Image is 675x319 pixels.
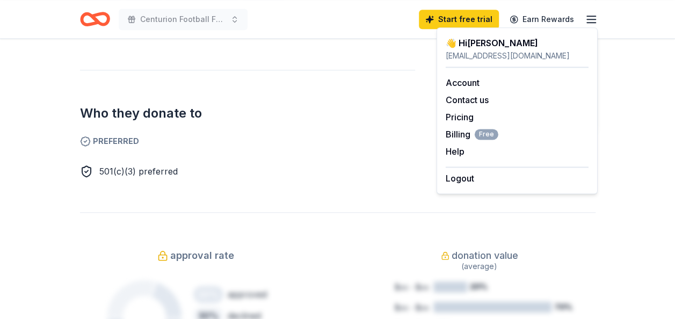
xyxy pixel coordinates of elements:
div: 20 % [193,286,223,303]
button: BillingFree [446,128,498,141]
button: Centurion Football Fundraiser [119,9,248,30]
span: Billing [446,128,498,141]
div: 👋 Hi [PERSON_NAME] [446,37,589,49]
h2: Who they donate to [80,105,415,122]
tspan: $xx - $xx [395,302,429,311]
a: Home [80,6,110,32]
a: Start free trial [419,10,499,29]
button: Contact us [446,93,489,106]
a: Earn Rewards [503,10,580,29]
span: Preferred [80,135,415,148]
span: Centurion Football Fundraiser [140,13,226,26]
div: [EMAIL_ADDRESS][DOMAIN_NAME] [446,49,589,62]
a: Account [446,77,480,88]
tspan: 20% [470,282,488,291]
div: (average) [364,260,596,273]
a: Pricing [446,112,474,122]
tspan: $xx - $xx [395,282,429,292]
tspan: 70% [554,302,572,311]
span: donation value [452,247,518,264]
button: Help [446,145,464,158]
div: approved [228,288,267,301]
span: Free [475,129,498,140]
button: Logout [446,172,474,185]
span: 501(c)(3) preferred [99,166,178,177]
span: approval rate [170,247,234,264]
